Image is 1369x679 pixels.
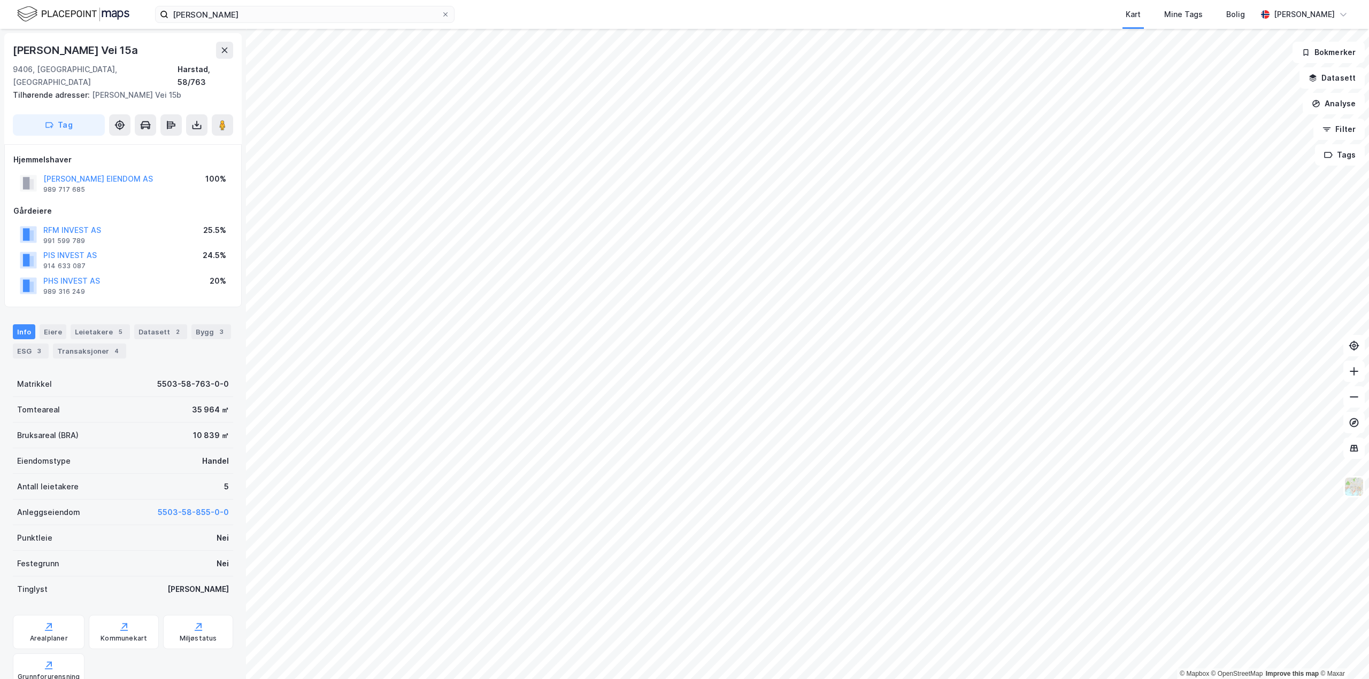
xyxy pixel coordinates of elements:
[216,326,227,337] div: 3
[192,403,229,416] div: 35 964 ㎡
[13,114,105,136] button: Tag
[1313,119,1365,140] button: Filter
[1303,93,1365,114] button: Analyse
[178,63,233,89] div: Harstad, 58/763
[13,324,35,339] div: Info
[111,346,122,356] div: 4
[180,634,217,643] div: Miljøstatus
[13,63,178,89] div: 9406, [GEOGRAPHIC_DATA], [GEOGRAPHIC_DATA]
[13,344,49,358] div: ESG
[43,185,85,194] div: 989 717 685
[13,205,233,217] div: Gårdeiere
[30,634,68,643] div: Arealplaner
[71,324,130,339] div: Leietakere
[17,455,71,467] div: Eiendomstype
[1274,8,1335,21] div: [PERSON_NAME]
[1315,144,1365,166] button: Tags
[217,532,229,544] div: Nei
[1126,8,1141,21] div: Kart
[202,455,229,467] div: Handel
[17,557,59,570] div: Festegrunn
[168,6,441,22] input: Søk på adresse, matrikkel, gårdeiere, leietakere eller personer
[1293,42,1365,63] button: Bokmerker
[134,324,187,339] div: Datasett
[191,324,231,339] div: Bygg
[43,262,86,270] div: 914 633 087
[1226,8,1245,21] div: Bolig
[1164,8,1203,21] div: Mine Tags
[115,326,126,337] div: 5
[1316,628,1369,679] iframe: Chat Widget
[217,557,229,570] div: Nei
[193,429,229,442] div: 10 839 ㎡
[17,583,48,596] div: Tinglyst
[13,90,92,99] span: Tilhørende adresser:
[1211,670,1263,677] a: OpenStreetMap
[167,583,229,596] div: [PERSON_NAME]
[13,89,225,102] div: [PERSON_NAME] Vei 15b
[17,5,129,24] img: logo.f888ab2527a4732fd821a326f86c7f29.svg
[1266,670,1319,677] a: Improve this map
[203,249,226,262] div: 24.5%
[205,173,226,185] div: 100%
[1316,628,1369,679] div: Kontrollprogram for chat
[17,532,52,544] div: Punktleie
[43,237,85,245] div: 991 599 789
[1344,477,1364,497] img: Z
[157,378,229,391] div: 5503-58-763-0-0
[17,403,60,416] div: Tomteareal
[158,506,229,519] button: 5503-58-855-0-0
[224,480,229,493] div: 5
[17,480,79,493] div: Antall leietakere
[203,224,226,237] div: 25.5%
[17,429,79,442] div: Bruksareal (BRA)
[1180,670,1209,677] a: Mapbox
[101,634,147,643] div: Kommunekart
[34,346,44,356] div: 3
[17,506,80,519] div: Anleggseiendom
[1299,67,1365,89] button: Datasett
[172,326,183,337] div: 2
[13,153,233,166] div: Hjemmelshaver
[210,275,226,287] div: 20%
[40,324,66,339] div: Eiere
[13,42,140,59] div: [PERSON_NAME] Vei 15a
[17,378,52,391] div: Matrikkel
[43,287,85,296] div: 989 316 249
[53,344,126,358] div: Transaksjoner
